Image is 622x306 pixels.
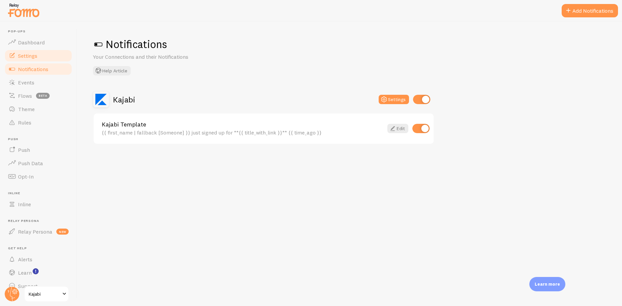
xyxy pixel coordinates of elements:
[7,2,40,19] img: fomo-relay-logo-orange.svg
[4,116,73,129] a: Rules
[4,198,73,211] a: Inline
[102,121,383,127] a: Kajabi Template
[4,76,73,89] a: Events
[379,95,409,104] button: Settings
[8,191,73,196] span: Inline
[18,52,37,59] span: Settings
[93,91,109,107] img: Kajabi
[4,279,73,293] a: Support
[4,102,73,116] a: Theme
[4,143,73,157] a: Push
[4,253,73,266] a: Alerts
[18,106,35,112] span: Theme
[18,201,31,208] span: Inline
[93,37,606,51] h1: Notifications
[8,29,73,34] span: Pop-ups
[18,283,38,289] span: Support
[4,157,73,170] a: Push Data
[387,124,408,133] a: Edit
[4,170,73,183] a: Opt-In
[93,66,131,75] button: Help Article
[529,277,565,291] div: Learn more
[18,228,52,235] span: Relay Persona
[29,290,60,298] span: Kajabi
[18,66,48,72] span: Notifications
[18,79,34,86] span: Events
[18,119,31,126] span: Rules
[8,137,73,141] span: Push
[33,268,39,274] svg: <p>Watch New Feature Tutorials!</p>
[4,49,73,62] a: Settings
[4,36,73,49] a: Dashboard
[4,89,73,102] a: Flows beta
[24,286,69,302] a: Kajabi
[93,53,253,61] p: Your Connections and their Notifications
[4,62,73,76] a: Notifications
[18,160,43,167] span: Push Data
[36,93,50,99] span: beta
[18,146,30,153] span: Push
[4,225,73,238] a: Relay Persona new
[8,219,73,223] span: Relay Persona
[18,269,32,276] span: Learn
[113,94,135,105] h2: Kajabi
[18,92,32,99] span: Flows
[56,229,69,235] span: new
[18,256,32,263] span: Alerts
[535,281,560,287] p: Learn more
[8,246,73,251] span: Get Help
[18,173,34,180] span: Opt-In
[18,39,45,46] span: Dashboard
[4,266,73,279] a: Learn
[102,129,383,135] div: {{ first_name | fallback [Someone] }} just signed up for **{{ title_with_link }}** {{ time_ago }}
